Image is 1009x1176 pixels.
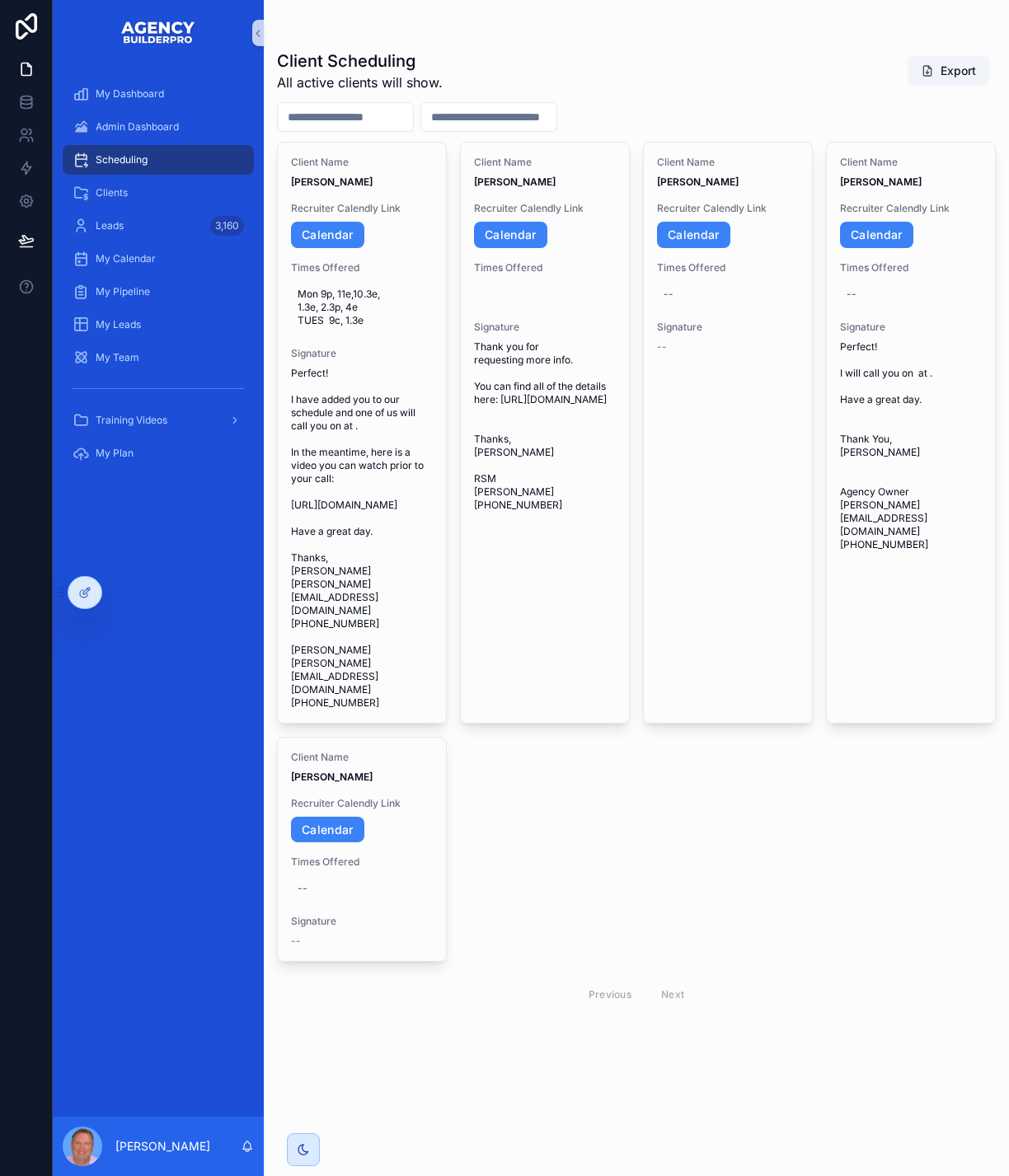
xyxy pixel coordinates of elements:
[908,56,989,86] button: Export
[63,178,254,208] a: Clients
[474,321,616,334] span: Signature
[291,367,433,710] span: Perfect! I have added you to our schedule and one of us will call you on at . In the meantime, he...
[840,156,982,169] span: Client Name
[474,261,616,274] span: Times Offered
[291,202,433,215] span: Recruiter Calendly Link
[63,277,254,307] a: My Pipeline
[657,261,799,274] span: Times Offered
[115,1138,210,1155] p: [PERSON_NAME]
[474,340,616,512] span: Thank you for requesting more info. You can find all of the details here: [URL][DOMAIN_NAME] Than...
[96,186,128,199] span: Clients
[63,244,254,274] a: My Calendar
[291,817,364,843] a: Calendar
[96,87,164,101] span: My Dashboard
[277,73,443,92] span: All active clients will show.
[277,142,447,724] a: Client Name[PERSON_NAME]Recruiter Calendly LinkCalendarTimes OfferedMon 9p, 11e,10.3e, 1.3e, 2.3p...
[277,737,447,963] a: Client Name[PERSON_NAME]Recruiter Calendly LinkCalendarTimes Offered--Signature--
[63,79,254,109] a: My Dashboard
[474,176,556,188] strong: [PERSON_NAME]
[657,340,667,354] span: --
[840,222,913,248] a: Calendar
[826,142,996,724] a: Client Name[PERSON_NAME]Recruiter Calendly LinkCalendarTimes Offered--SignaturePerfect! I will ca...
[96,447,134,460] span: My Plan
[474,202,616,215] span: Recruiter Calendly Link
[298,882,307,895] div: --
[460,142,630,724] a: Client Name[PERSON_NAME]Recruiter Calendly LinkCalendarTimes OfferedSignatureThank you for reques...
[657,321,799,334] span: Signature
[840,202,982,215] span: Recruiter Calendly Link
[96,153,148,166] span: Scheduling
[96,252,156,265] span: My Calendar
[63,405,254,435] a: Training Videos
[291,855,433,869] span: Times Offered
[291,751,433,764] span: Client Name
[277,49,443,73] h1: Client Scheduling
[291,935,301,948] span: --
[657,222,730,248] a: Calendar
[840,321,982,334] span: Signature
[210,216,244,236] div: 3,160
[63,145,254,175] a: Scheduling
[643,142,813,724] a: Client Name[PERSON_NAME]Recruiter Calendly LinkCalendarTimes Offered--Signature--
[63,310,254,340] a: My Leads
[291,156,433,169] span: Client Name
[847,288,856,301] div: --
[96,351,139,364] span: My Team
[291,771,373,783] strong: [PERSON_NAME]
[291,222,364,248] a: Calendar
[840,340,982,551] span: Perfect! I will call you on at . Have a great day. Thank You, [PERSON_NAME] Agency Owner [PERSON_...
[120,20,196,46] img: App logo
[657,176,739,188] strong: [PERSON_NAME]
[664,288,673,301] div: --
[291,347,433,360] span: Signature
[474,222,547,248] a: Calendar
[96,414,167,427] span: Training Videos
[63,211,254,241] a: Leads3,160
[291,915,433,928] span: Signature
[291,797,433,810] span: Recruiter Calendly Link
[298,288,426,327] span: Mon 9p, 11e,10.3e, 1.3e, 2.3p, 4e TUES 9c, 1.3e
[291,176,373,188] strong: [PERSON_NAME]
[291,261,433,274] span: Times Offered
[96,318,141,331] span: My Leads
[63,438,254,468] a: My Plan
[657,156,799,169] span: Client Name
[96,285,150,298] span: My Pipeline
[840,176,922,188] strong: [PERSON_NAME]
[840,261,982,274] span: Times Offered
[53,66,264,492] div: scrollable content
[474,156,616,169] span: Client Name
[63,112,254,142] a: Admin Dashboard
[657,202,799,215] span: Recruiter Calendly Link
[63,343,254,372] a: My Team
[96,219,124,232] span: Leads
[96,120,179,134] span: Admin Dashboard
